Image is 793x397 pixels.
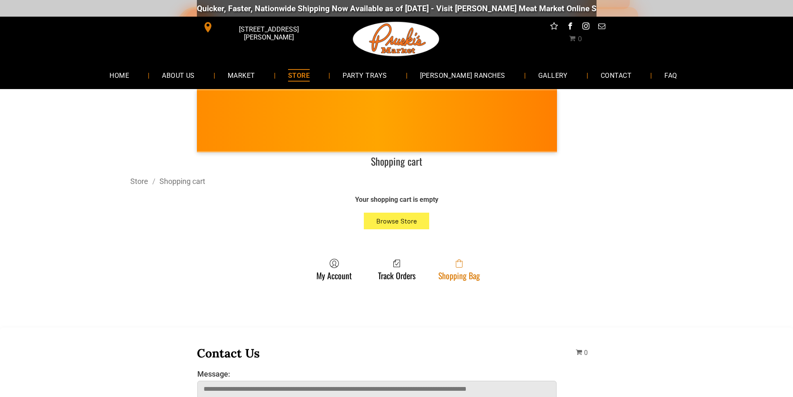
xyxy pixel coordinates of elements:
div: Quicker, Faster, Nationwide Shipping Now Available as of [DATE] - Visit [PERSON_NAME] Meat Market... [195,4,699,13]
label: Message: [197,370,557,378]
a: PARTY TRAYS [330,64,399,86]
span: [PERSON_NAME] MARKET [554,127,718,140]
a: facebook [564,21,575,34]
button: Browse Store [364,213,430,229]
h1: Shopping cart [130,155,663,168]
a: My Account [312,258,356,280]
a: [PERSON_NAME] RANCHES [408,64,518,86]
a: email [596,21,607,34]
a: MARKET [215,64,268,86]
h3: Contact Us [197,345,557,361]
a: FAQ [652,64,689,86]
a: Store [130,177,148,186]
a: instagram [580,21,591,34]
a: Social network [549,21,559,34]
a: GALLERY [526,64,580,86]
img: Pruski-s+Market+HQ+Logo2-1920w.png [351,17,441,62]
a: STORE [276,64,322,86]
div: Your shopping cart is empty [247,195,547,204]
a: CONTACT [588,64,644,86]
a: Shopping Bag [434,258,484,280]
span: Browse Store [376,217,417,225]
div: Breadcrumbs [130,176,663,186]
span: 0 [584,349,588,357]
span: / [148,177,159,186]
a: Track Orders [374,258,420,280]
a: HOME [97,64,142,86]
span: 0 [578,35,582,43]
a: [STREET_ADDRESS][PERSON_NAME] [197,21,324,34]
a: ABOUT US [149,64,207,86]
a: Shopping cart [159,177,205,186]
span: [STREET_ADDRESS][PERSON_NAME] [215,21,322,45]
